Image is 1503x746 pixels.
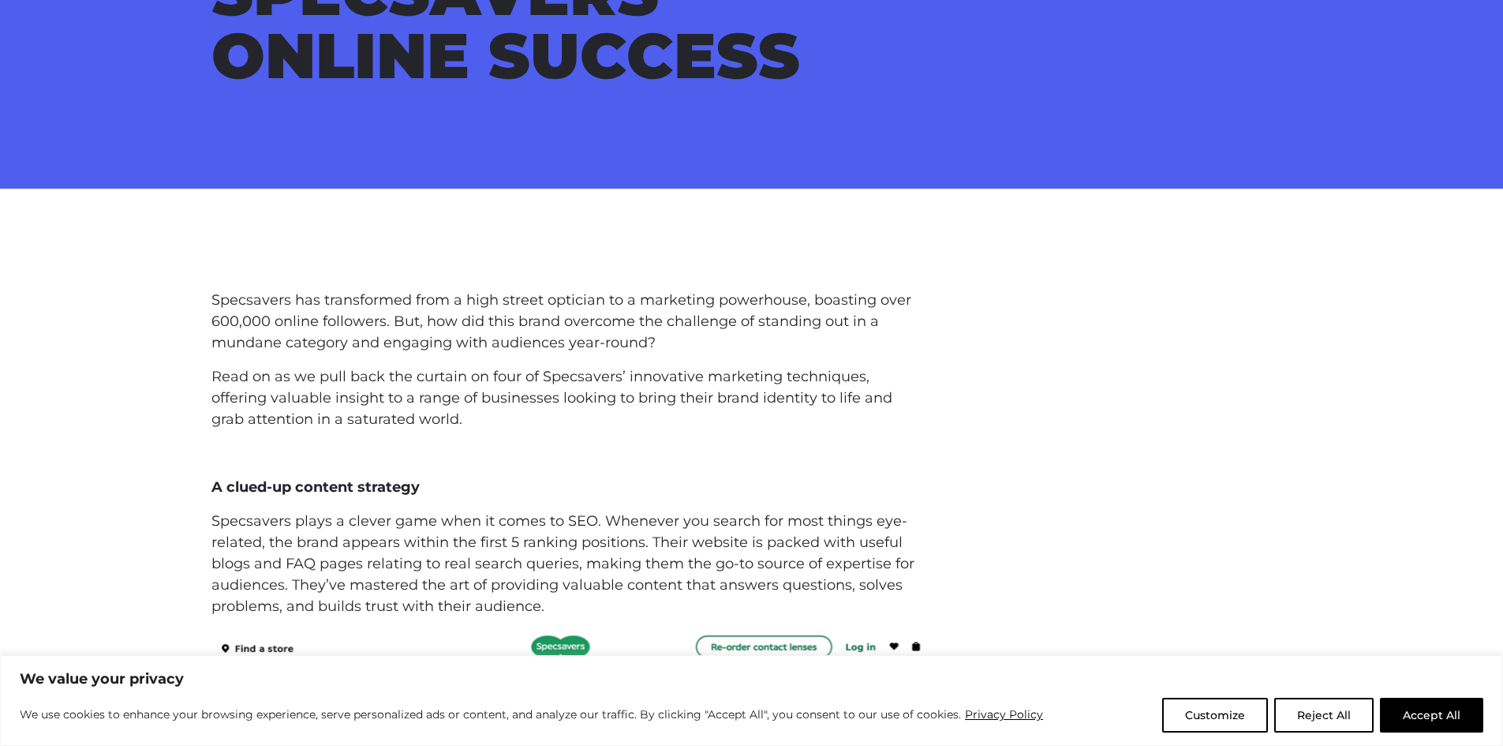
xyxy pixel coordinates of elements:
strong: A clued-up content strategy [211,478,420,496]
a: Privacy Policy [964,705,1044,724]
p: Specsavers plays a clever game when it comes to SEO. Whenever you search for most things eye-rela... [211,511,924,617]
button: Reject All [1274,698,1374,733]
button: Customize [1162,698,1268,733]
p: Read on as we pull back the curtain on four of Specsavers’ innovative marketing techniques, offer... [211,366,924,430]
button: Accept All [1380,698,1483,733]
p: We use cookies to enhance your browsing experience, serve personalized ads or content, and analyz... [20,705,1044,724]
p: We value your privacy [20,669,1483,688]
p: Specsavers has transformed from a high street optician to a marketing powerhouse, boasting over 6... [211,290,924,354]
